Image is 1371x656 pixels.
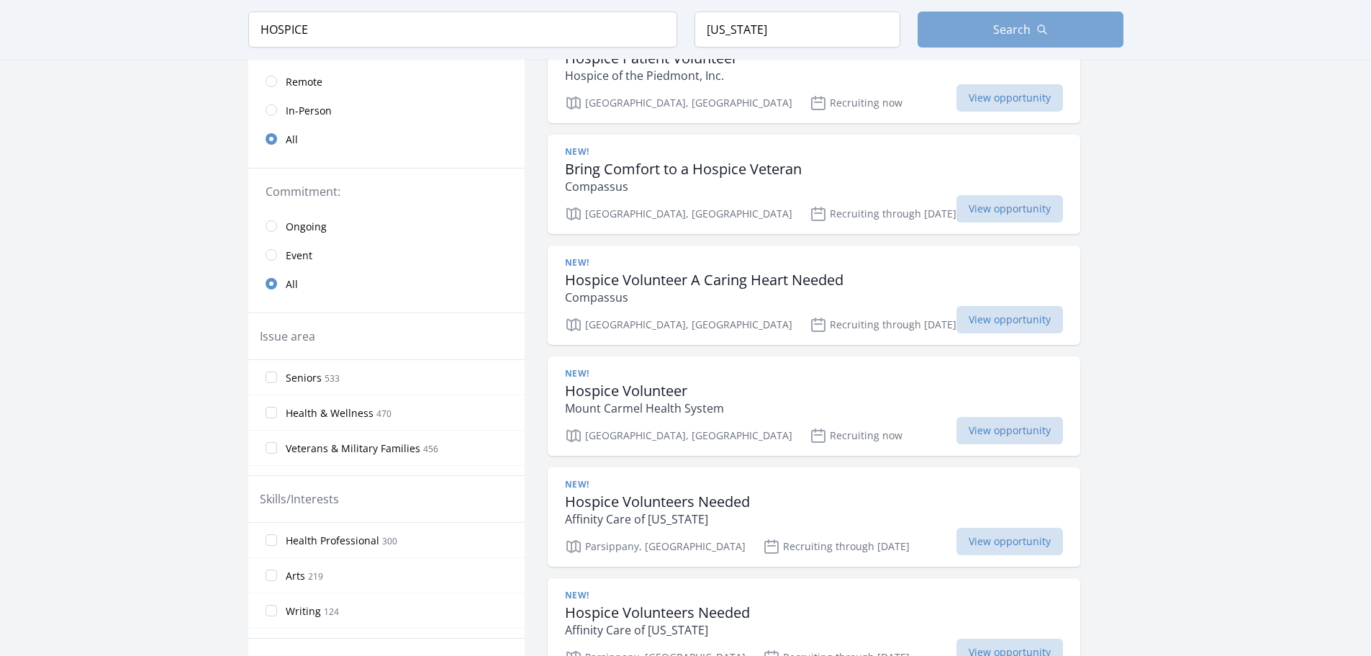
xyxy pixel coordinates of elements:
[810,427,902,444] p: Recruiting now
[810,94,902,112] p: Recruiting now
[565,178,802,195] p: Compassus
[248,96,525,125] a: In-Person
[565,621,750,639] p: Affinity Care of [US_STATE]
[266,442,277,454] input: Veterans & Military Families 456
[248,12,677,48] input: Keyword
[248,212,525,241] a: Ongoing
[565,289,843,306] p: Compassus
[325,372,340,385] span: 533
[810,205,956,223] p: Recruiting through [DATE]
[266,407,277,418] input: Health & Wellness 470
[565,146,589,158] span: New!
[565,493,750,511] h3: Hospice Volunteers Needed
[763,538,910,555] p: Recruiting through [DATE]
[565,316,792,333] p: [GEOGRAPHIC_DATA], [GEOGRAPHIC_DATA]
[286,441,420,456] span: Veterans & Military Families
[286,75,322,89] span: Remote
[565,400,724,417] p: Mount Carmel Health System
[548,24,1080,123] a: New! Hospice Patient Volunteer Hospice of the Piedmont, Inc. [GEOGRAPHIC_DATA], [GEOGRAPHIC_DATA]...
[565,511,750,528] p: Affinity Care of [US_STATE]
[266,183,507,200] legend: Commitment:
[286,132,298,147] span: All
[565,427,792,444] p: [GEOGRAPHIC_DATA], [GEOGRAPHIC_DATA]
[694,12,900,48] input: Location
[286,248,312,263] span: Event
[286,569,305,583] span: Arts
[548,135,1080,234] a: New! Bring Comfort to a Hospice Veteran Compassus [GEOGRAPHIC_DATA], [GEOGRAPHIC_DATA] Recruiting...
[266,372,277,383] input: Seniors 533
[565,382,724,400] h3: Hospice Volunteer
[565,368,589,379] span: New!
[565,604,750,621] h3: Hospice Volunteers Needed
[286,277,298,292] span: All
[286,220,327,234] span: Ongoing
[565,590,589,601] span: New!
[266,605,277,616] input: Writing 124
[993,21,1031,38] span: Search
[248,67,525,96] a: Remote
[266,534,277,546] input: Health Professional 300
[565,94,792,112] p: [GEOGRAPHIC_DATA], [GEOGRAPHIC_DATA]
[286,371,322,385] span: Seniors
[548,467,1080,567] a: New! Hospice Volunteers Needed Affinity Care of [US_STATE] Parsippany, [GEOGRAPHIC_DATA] Recruiti...
[266,570,277,581] input: Arts 219
[565,538,746,555] p: Parsippany, [GEOGRAPHIC_DATA]
[308,570,323,583] span: 219
[286,534,379,548] span: Health Professional
[286,604,321,619] span: Writing
[565,479,589,490] span: New!
[956,417,1063,444] span: View opportunity
[286,104,332,118] span: In-Person
[956,306,1063,333] span: View opportunity
[382,535,397,547] span: 300
[260,328,315,345] legend: Issue area
[548,246,1080,345] a: New! Hospice Volunteer A Caring Heart Needed Compassus [GEOGRAPHIC_DATA], [GEOGRAPHIC_DATA] Recru...
[956,528,1063,555] span: View opportunity
[548,356,1080,456] a: New! Hospice Volunteer Mount Carmel Health System [GEOGRAPHIC_DATA], [GEOGRAPHIC_DATA] Recruiting...
[956,195,1063,223] span: View opportunity
[565,257,589,269] span: New!
[324,606,339,618] span: 124
[918,12,1123,48] button: Search
[565,161,802,178] h3: Bring Comfort to a Hospice Veteran
[956,84,1063,112] span: View opportunity
[565,271,843,289] h3: Hospice Volunteer A Caring Heart Needed
[376,408,392,420] span: 470
[565,67,738,84] p: Hospice of the Piedmont, Inc.
[260,490,339,508] legend: Skills/Interests
[248,269,525,298] a: All
[286,406,374,421] span: Health & Wellness
[248,241,525,269] a: Event
[423,443,438,455] span: 456
[565,205,792,223] p: [GEOGRAPHIC_DATA], [GEOGRAPHIC_DATA]
[248,125,525,153] a: All
[810,316,956,333] p: Recruiting through [DATE]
